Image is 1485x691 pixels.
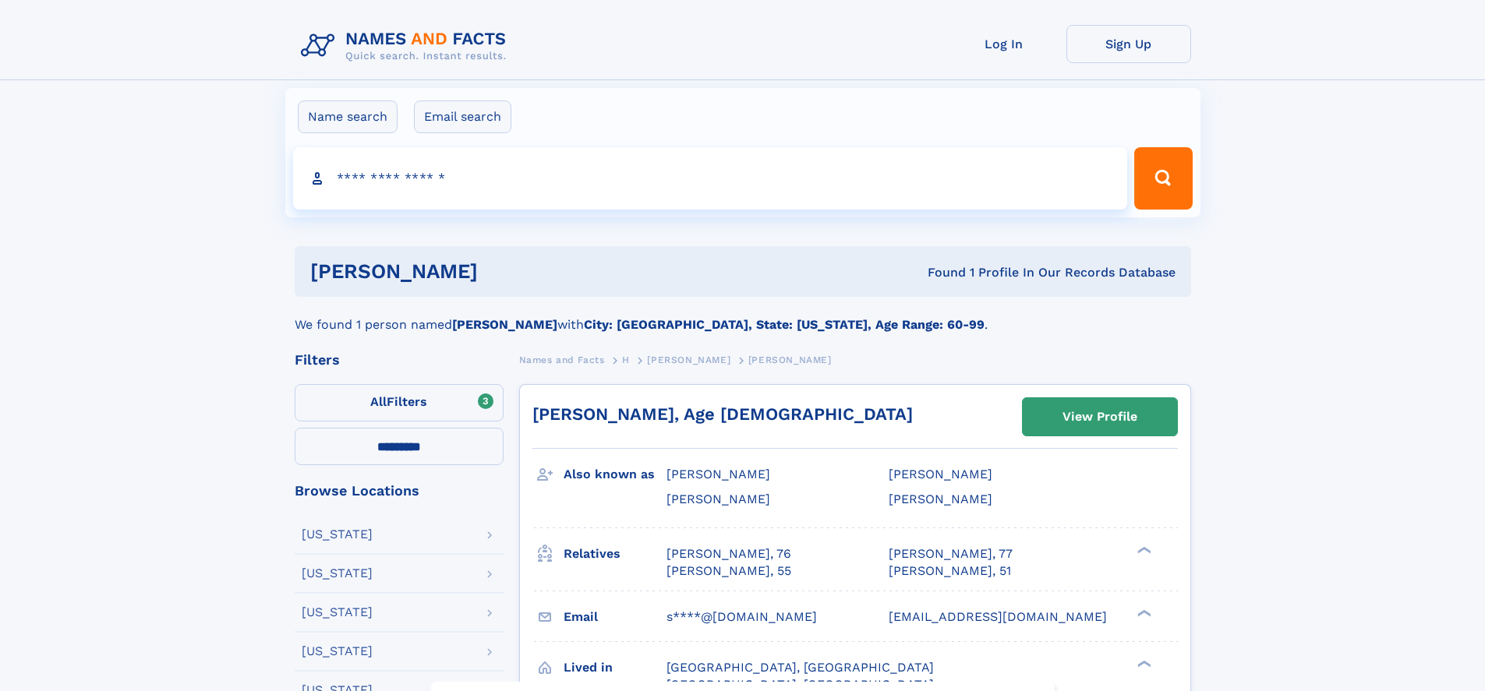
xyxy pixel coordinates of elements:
[564,654,666,681] h3: Lived in
[295,484,504,498] div: Browse Locations
[295,25,519,67] img: Logo Names and Facts
[666,467,770,481] span: [PERSON_NAME]
[302,567,373,580] div: [US_STATE]
[295,384,504,421] label: Filters
[584,317,985,332] b: City: [GEOGRAPHIC_DATA], State: [US_STATE], Age Range: 60-99
[748,354,832,365] span: [PERSON_NAME]
[295,353,504,367] div: Filters
[889,492,992,506] span: [PERSON_NAME]
[302,645,373,658] div: [US_STATE]
[1133,608,1152,618] div: ❯
[302,606,373,619] div: [US_STATE]
[889,609,1107,624] span: [EMAIL_ADDRESS][DOMAIN_NAME]
[1133,658,1152,668] div: ❯
[302,528,373,541] div: [US_STATE]
[370,394,387,409] span: All
[564,461,666,488] h3: Also known as
[1062,399,1137,435] div: View Profile
[564,541,666,567] h3: Relatives
[666,660,934,675] span: [GEOGRAPHIC_DATA], [GEOGRAPHIC_DATA]
[647,350,730,369] a: [PERSON_NAME]
[298,100,398,133] label: Name search
[532,404,913,424] a: [PERSON_NAME], Age [DEMOGRAPHIC_DATA]
[666,562,791,580] a: [PERSON_NAME], 55
[1023,398,1177,435] a: View Profile
[1066,25,1191,63] a: Sign Up
[889,562,1011,580] a: [PERSON_NAME], 51
[666,545,791,562] a: [PERSON_NAME], 76
[293,147,1128,210] input: search input
[295,297,1191,334] div: We found 1 person named with .
[414,100,511,133] label: Email search
[564,604,666,630] h3: Email
[519,350,605,369] a: Names and Facts
[702,264,1176,281] div: Found 1 Profile In Our Records Database
[622,354,630,365] span: H
[452,317,557,332] b: [PERSON_NAME]
[622,350,630,369] a: H
[889,467,992,481] span: [PERSON_NAME]
[647,354,730,365] span: [PERSON_NAME]
[1133,545,1152,555] div: ❯
[666,492,770,506] span: [PERSON_NAME]
[889,545,1013,562] a: [PERSON_NAME], 77
[1134,147,1192,210] button: Search Button
[942,25,1066,63] a: Log In
[310,262,703,281] h1: [PERSON_NAME]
